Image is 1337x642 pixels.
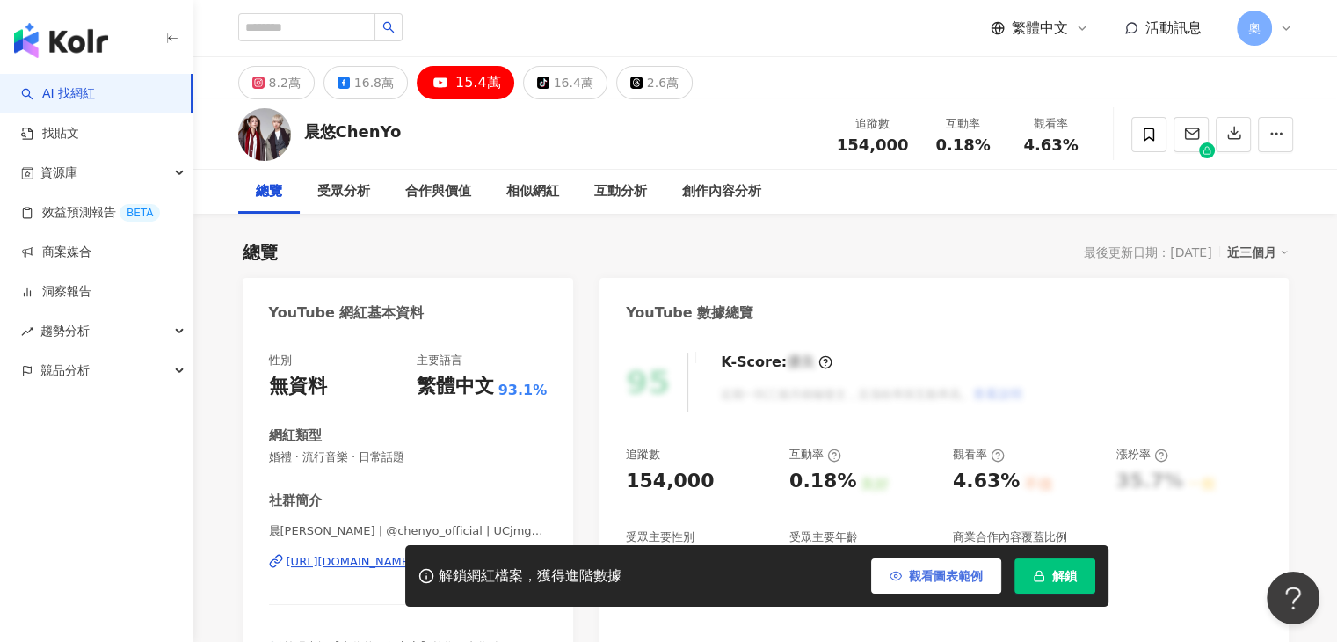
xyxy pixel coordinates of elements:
[930,115,997,133] div: 互動率
[789,447,841,463] div: 互動率
[616,66,693,99] button: 2.6萬
[626,468,714,495] div: 154,000
[594,181,647,202] div: 互動分析
[269,303,425,323] div: YouTube 網紅基本資料
[21,85,95,103] a: searchAI 找網紅
[40,153,77,193] span: 資源庫
[953,468,1020,495] div: 4.63%
[40,311,90,351] span: 趨勢分析
[304,120,402,142] div: 晨悠ChenYo
[21,283,91,301] a: 洞察報告
[682,181,761,202] div: 創作內容分析
[382,21,395,33] span: search
[21,204,160,222] a: 效益預測報告BETA
[317,181,370,202] div: 受眾分析
[417,66,514,99] button: 15.4萬
[269,427,322,445] div: 網紅類型
[243,240,278,265] div: 總覽
[935,136,990,154] span: 0.18%
[1084,245,1211,259] div: 最後更新日期：[DATE]
[439,567,621,586] div: 解鎖網紅檔案，獲得進階數據
[953,447,1005,463] div: 觀看率
[1018,115,1085,133] div: 觀看率
[1248,18,1261,38] span: 奧
[789,529,858,545] div: 受眾主要年齡
[354,70,394,95] div: 16.8萬
[323,66,408,99] button: 16.8萬
[626,447,660,463] div: 追蹤數
[506,181,559,202] div: 相似網紅
[626,529,694,545] div: 受眾主要性別
[269,523,548,539] span: 晨[PERSON_NAME] | @chenyo_official | UCjmgtdiIAYq3qF69J9G1szA
[21,125,79,142] a: 找貼文
[1012,18,1068,38] span: 繁體中文
[626,303,753,323] div: YouTube 數據總覽
[498,381,548,400] span: 93.1%
[269,353,292,368] div: 性別
[871,558,1001,594] button: 觀看圖表範例
[554,70,593,95] div: 16.4萬
[1227,241,1289,264] div: 近三個月
[417,373,494,400] div: 繁體中文
[1116,447,1168,463] div: 漲粉率
[269,449,548,465] span: 婚禮 · 流行音樂 · 日常話題
[21,325,33,338] span: rise
[909,569,983,583] span: 觀看圖表範例
[455,70,501,95] div: 15.4萬
[1014,558,1095,594] button: 解鎖
[721,353,832,372] div: K-Score :
[1052,569,1077,583] span: 解鎖
[405,181,471,202] div: 合作與價值
[269,70,301,95] div: 8.2萬
[238,108,291,161] img: KOL Avatar
[21,244,91,261] a: 商案媒合
[40,351,90,390] span: 競品分析
[256,181,282,202] div: 總覽
[647,70,679,95] div: 2.6萬
[837,135,909,154] span: 154,000
[523,66,607,99] button: 16.4萬
[789,468,856,495] div: 0.18%
[837,115,909,133] div: 追蹤數
[953,529,1067,545] div: 商業合作內容覆蓋比例
[417,353,462,368] div: 主要語言
[238,66,315,99] button: 8.2萬
[14,23,108,58] img: logo
[1023,136,1078,154] span: 4.63%
[1145,19,1202,36] span: 活動訊息
[269,373,327,400] div: 無資料
[269,492,322,510] div: 社群簡介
